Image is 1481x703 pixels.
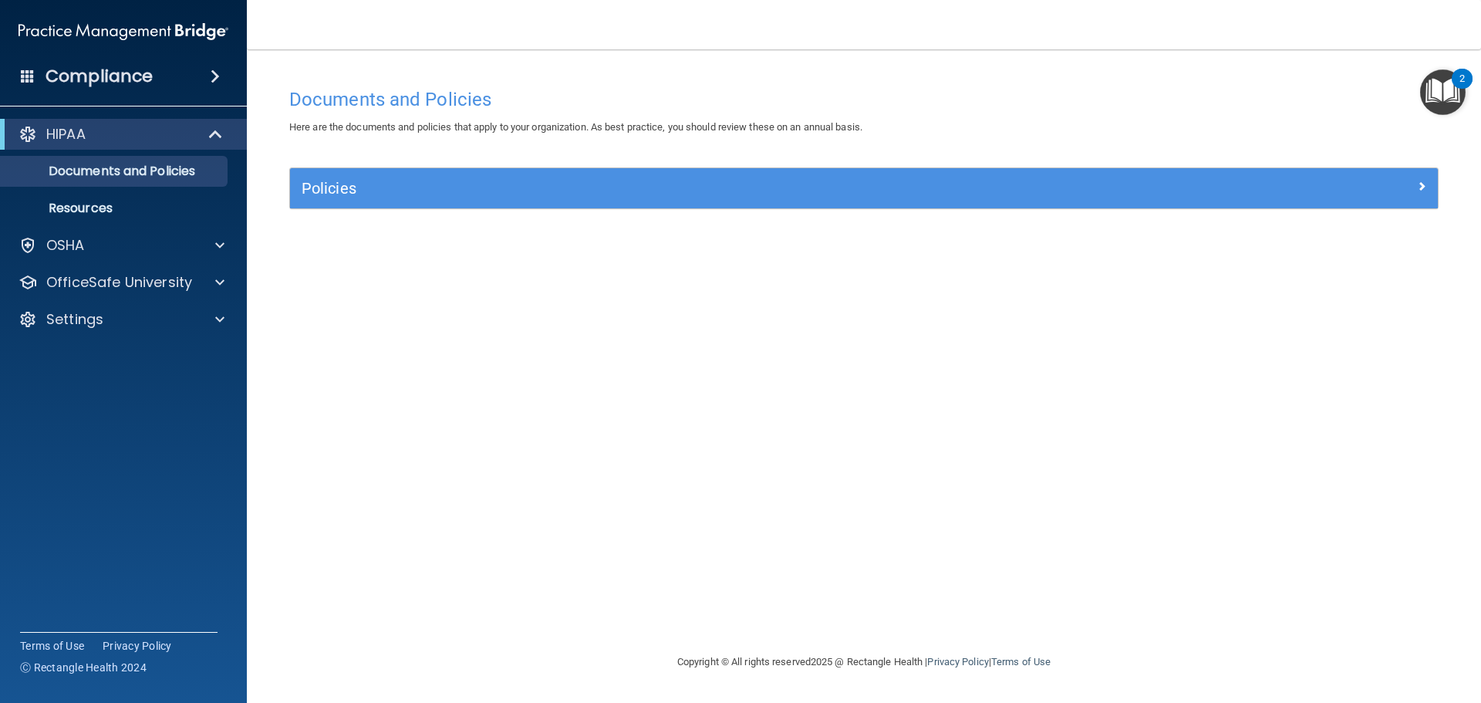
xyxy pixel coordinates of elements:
[19,125,224,144] a: HIPAA
[302,176,1426,201] a: Policies
[289,90,1439,110] h4: Documents and Policies
[103,638,172,654] a: Privacy Policy
[46,236,85,255] p: OSHA
[46,310,103,329] p: Settings
[19,16,228,47] img: PMB logo
[289,121,862,133] span: Here are the documents and policies that apply to your organization. As best practice, you should...
[46,125,86,144] p: HIPAA
[20,638,84,654] a: Terms of Use
[20,660,147,675] span: Ⓒ Rectangle Health 2024
[10,164,221,179] p: Documents and Policies
[302,180,1139,197] h5: Policies
[1459,79,1465,99] div: 2
[19,310,224,329] a: Settings
[46,273,192,292] p: OfficeSafe University
[19,273,224,292] a: OfficeSafe University
[582,637,1145,687] div: Copyright © All rights reserved 2025 @ Rectangle Health | |
[927,656,988,668] a: Privacy Policy
[1420,69,1466,115] button: Open Resource Center, 2 new notifications
[991,656,1051,668] a: Terms of Use
[10,201,221,216] p: Resources
[19,236,224,255] a: OSHA
[46,66,153,87] h4: Compliance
